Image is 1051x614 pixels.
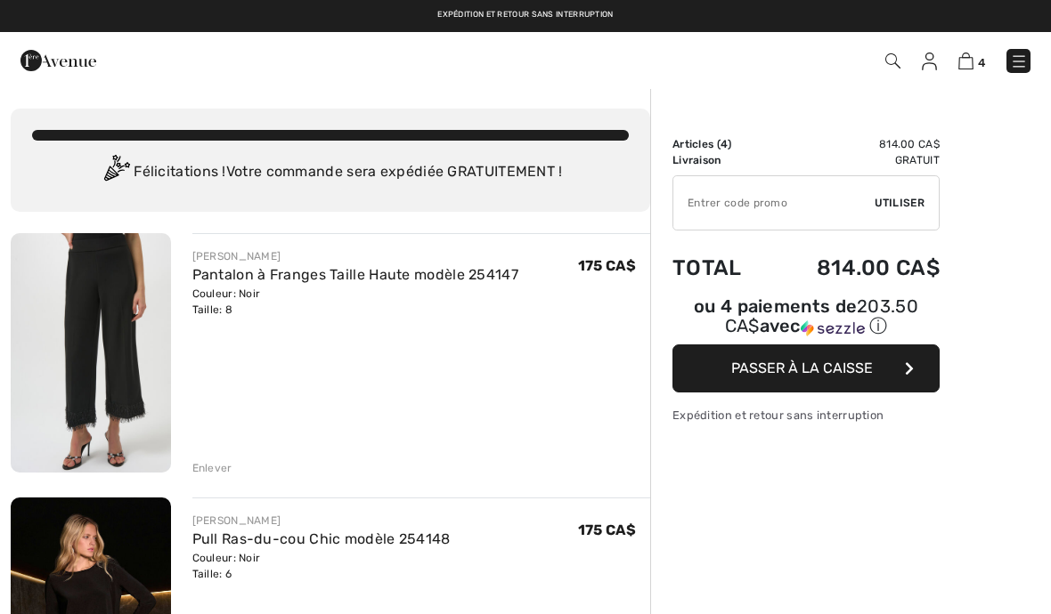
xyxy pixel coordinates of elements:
a: Pull Ras-du-cou Chic modèle 254148 [192,530,451,547]
img: Recherche [885,53,900,69]
img: Congratulation2.svg [98,155,134,190]
a: 4 [958,50,985,71]
div: Couleur: Noir Taille: 8 [192,286,519,318]
div: [PERSON_NAME] [192,248,519,264]
span: 203.50 CA$ [725,295,918,336]
img: Panier d'achat [958,53,974,69]
span: 175 CA$ [578,521,636,538]
div: ou 4 paiements de avec [672,298,940,338]
td: Total [672,238,769,298]
span: 4 [978,56,985,69]
input: Code promo [673,176,875,230]
div: Enlever [192,460,232,476]
span: 4 [721,138,728,150]
span: 175 CA$ [578,257,636,274]
a: 1ère Avenue [20,51,96,68]
button: Passer à la caisse [672,344,940,392]
a: Pantalon à Franges Taille Haute modèle 254147 [192,266,519,283]
img: Sezzle [801,320,865,336]
div: ou 4 paiements de203.50 CA$avecSezzle Cliquez pour en savoir plus sur Sezzle [672,298,940,344]
div: [PERSON_NAME] [192,513,451,529]
td: 814.00 CA$ [769,136,940,152]
div: Expédition et retour sans interruption [672,407,940,424]
img: 1ère Avenue [20,43,96,78]
span: Utiliser [875,195,925,211]
div: Couleur: Noir Taille: 6 [192,550,451,582]
td: Articles ( ) [672,136,769,152]
div: Félicitations ! Votre commande sera expédiée GRATUITEMENT ! [32,155,629,190]
td: Livraison [672,152,769,168]
td: 814.00 CA$ [769,238,940,298]
img: Menu [1010,53,1028,70]
td: Gratuit [769,152,940,168]
img: Pantalon à Franges Taille Haute modèle 254147 [11,233,171,473]
img: Mes infos [922,53,937,70]
span: Passer à la caisse [731,360,873,376]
